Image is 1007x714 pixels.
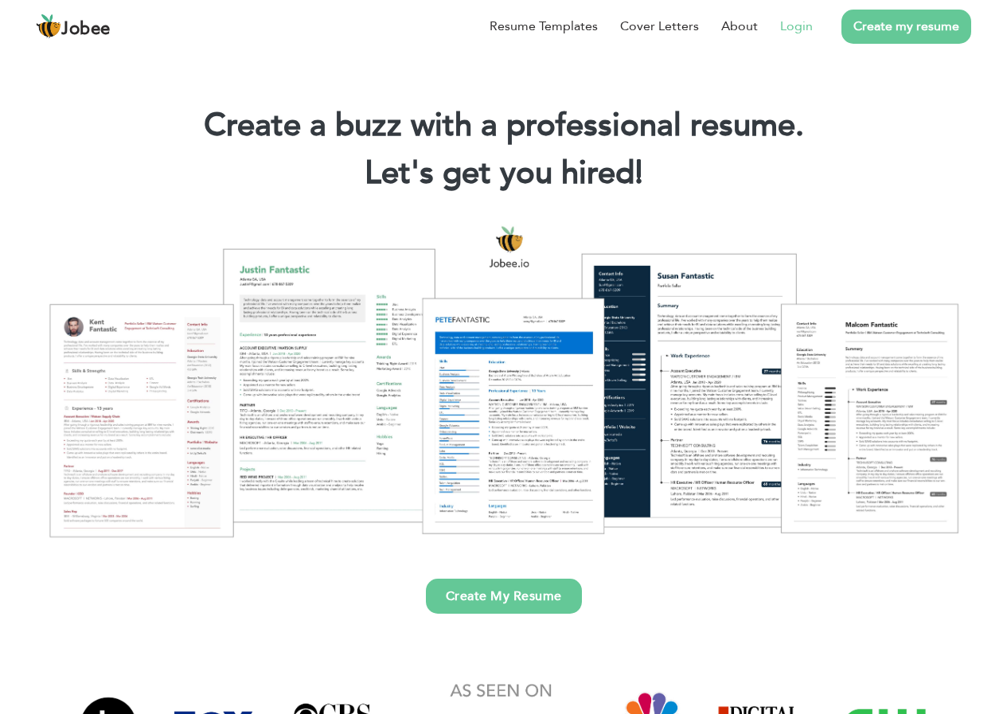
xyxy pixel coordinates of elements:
span: get you hired! [443,151,643,195]
a: Jobee [36,14,111,39]
a: Cover Letters [620,17,699,36]
span: | [635,151,642,195]
a: Login [780,17,813,36]
a: Resume Templates [490,17,598,36]
span: Jobee [61,21,111,38]
a: About [721,17,758,36]
a: Create My Resume [426,579,582,614]
img: jobee.io [36,14,61,39]
a: Create my resume [841,10,971,44]
h2: Let's [24,153,983,194]
h1: Create a buzz with a professional resume. [24,105,983,146]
